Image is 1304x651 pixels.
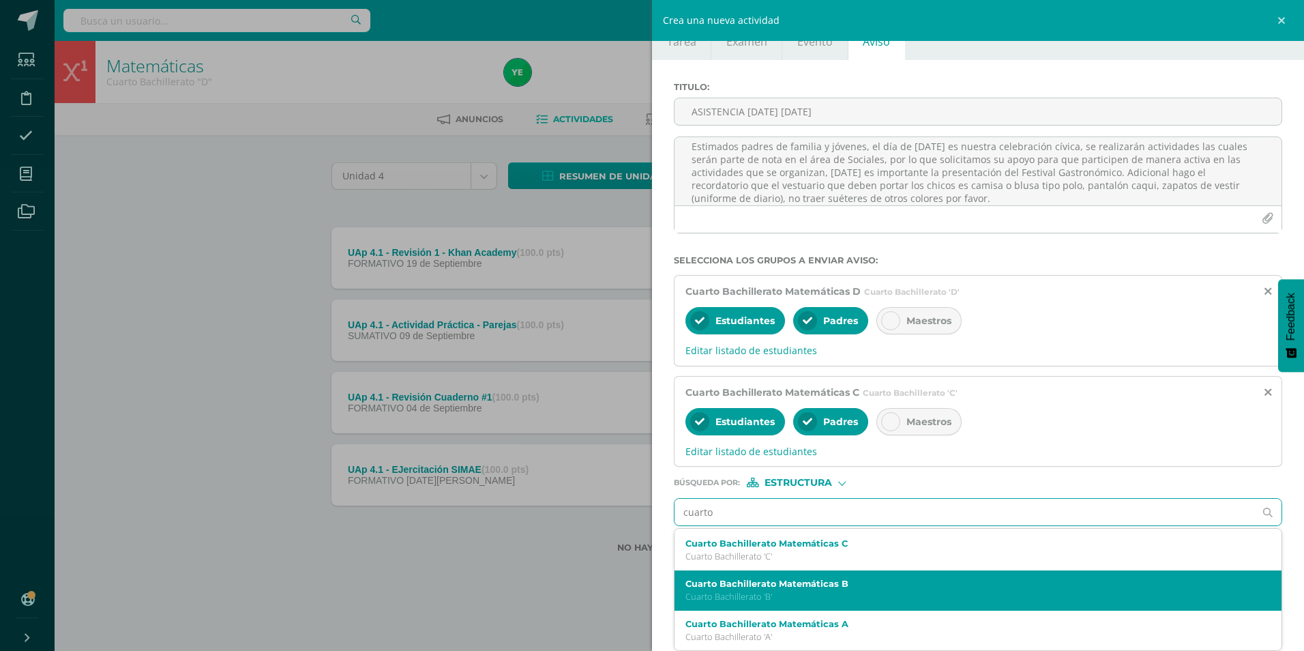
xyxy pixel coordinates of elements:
[674,479,740,487] span: Búsqueda por :
[906,315,951,327] span: Maestros
[715,416,775,428] span: Estudiantes
[685,386,859,399] span: Cuarto Bachillerato Matemáticas C
[674,255,1282,265] label: Selecciona los grupos a enviar aviso :
[863,388,958,398] span: Cuarto Bachillerato 'C'
[823,315,858,327] span: Padres
[685,445,1271,458] span: Editar listado de estudiantes
[675,98,1281,125] input: Titulo
[726,34,767,49] span: Examen
[685,551,1244,562] p: Cuarto Bachillerato 'C'
[797,34,833,49] span: Evento
[674,82,1282,92] label: Titulo :
[685,579,1244,589] label: Cuarto Bachillerato Matemáticas B
[685,344,1271,357] span: Editar listado de estudiantes
[1285,293,1297,341] span: Feedback
[675,137,1281,205] textarea: Estimados padres de familia y jóvenes, el día de [DATE] es nuestra celebración cívica, se realiza...
[765,479,832,487] span: Estructura
[1278,279,1304,372] button: Feedback - Mostrar encuesta
[863,34,890,49] span: Aviso
[685,631,1244,643] p: Cuarto Bachillerato 'A'
[667,34,696,49] span: Tarea
[685,619,1244,629] label: Cuarto Bachillerato Matemáticas A
[864,287,960,297] span: Cuarto Bachillerato 'D'
[906,416,951,428] span: Maestros
[747,478,849,487] div: [object Object]
[823,416,858,428] span: Padres
[715,315,775,327] span: Estudiantes
[685,285,861,298] span: Cuarto Bachillerato Matemáticas D
[675,499,1254,525] input: Ej. Primero primaria
[685,591,1244,603] p: Cuarto Bachillerato 'B'
[685,538,1244,549] label: Cuarto Bachillerato Matemáticas C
